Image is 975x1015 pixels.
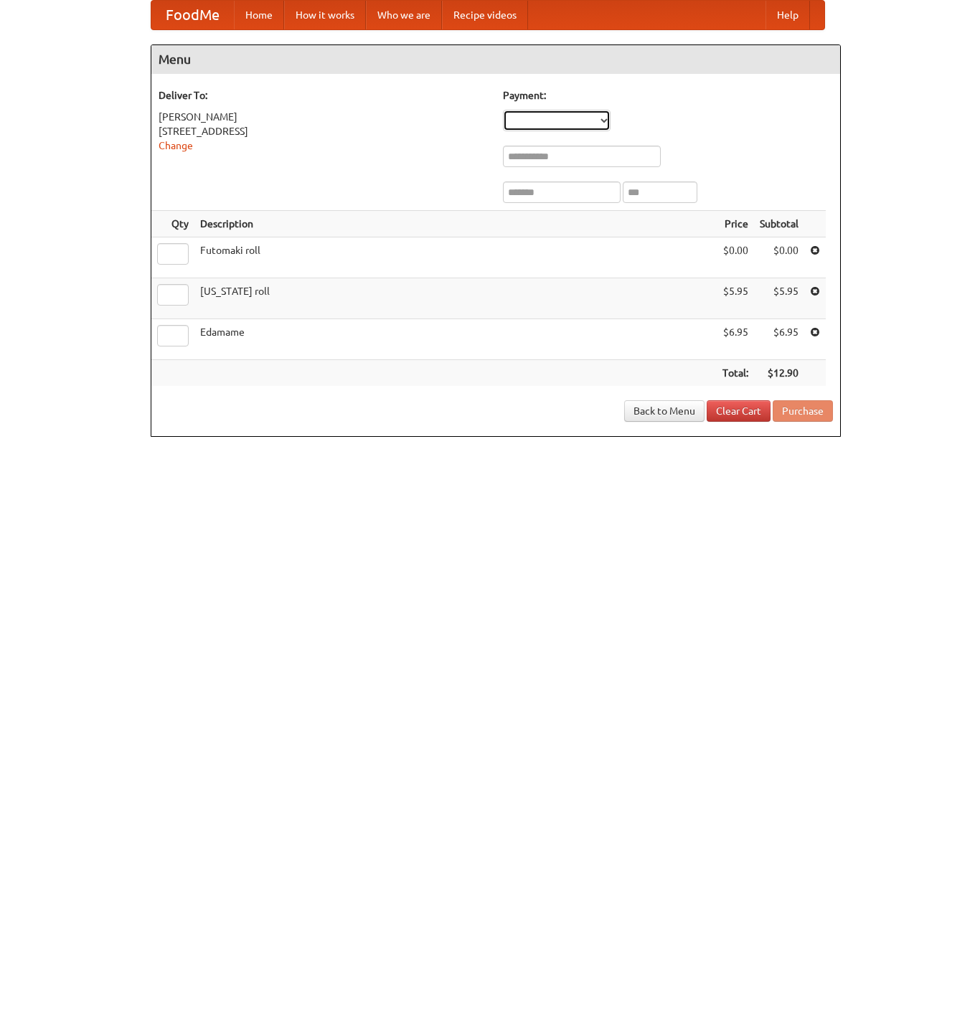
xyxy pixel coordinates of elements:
td: $0.00 [754,237,804,278]
td: [US_STATE] roll [194,278,717,319]
div: [PERSON_NAME] [159,110,489,124]
a: Change [159,140,193,151]
a: Recipe videos [442,1,528,29]
td: $5.95 [754,278,804,319]
a: Clear Cart [707,400,771,422]
h5: Deliver To: [159,88,489,103]
a: Back to Menu [624,400,705,422]
h5: Payment: [503,88,833,103]
th: Qty [151,211,194,237]
th: $12.90 [754,360,804,387]
td: Futomaki roll [194,237,717,278]
th: Subtotal [754,211,804,237]
button: Purchase [773,400,833,422]
td: Edamame [194,319,717,360]
td: $5.95 [717,278,754,319]
td: $6.95 [754,319,804,360]
a: FoodMe [151,1,234,29]
th: Description [194,211,717,237]
td: $6.95 [717,319,754,360]
a: How it works [284,1,366,29]
th: Total: [717,360,754,387]
div: [STREET_ADDRESS] [159,124,489,138]
th: Price [717,211,754,237]
a: Help [766,1,810,29]
a: Home [234,1,284,29]
a: Who we are [366,1,442,29]
h4: Menu [151,45,840,74]
td: $0.00 [717,237,754,278]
